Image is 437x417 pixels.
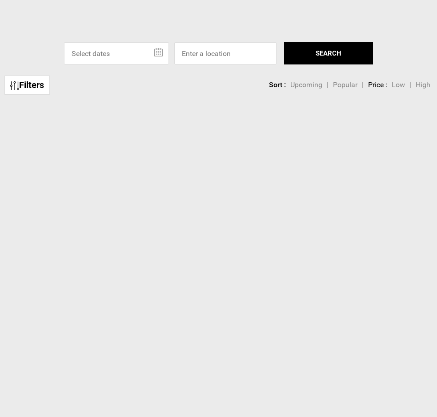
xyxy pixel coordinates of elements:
li: | [327,80,329,90]
li: | [362,80,364,90]
li: Price : [368,80,387,90]
span: Low [392,80,405,89]
input: Select dates [64,42,169,64]
li: Sort : [269,80,286,90]
a: Filters [4,76,50,95]
span: Popular [333,80,357,89]
img: btn-icon.svg [10,81,19,90]
button: SEARCH [284,42,373,64]
li: | [409,80,411,90]
span: High [416,80,430,89]
input: Enter a location [174,42,277,64]
span: Upcoming [290,80,322,89]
